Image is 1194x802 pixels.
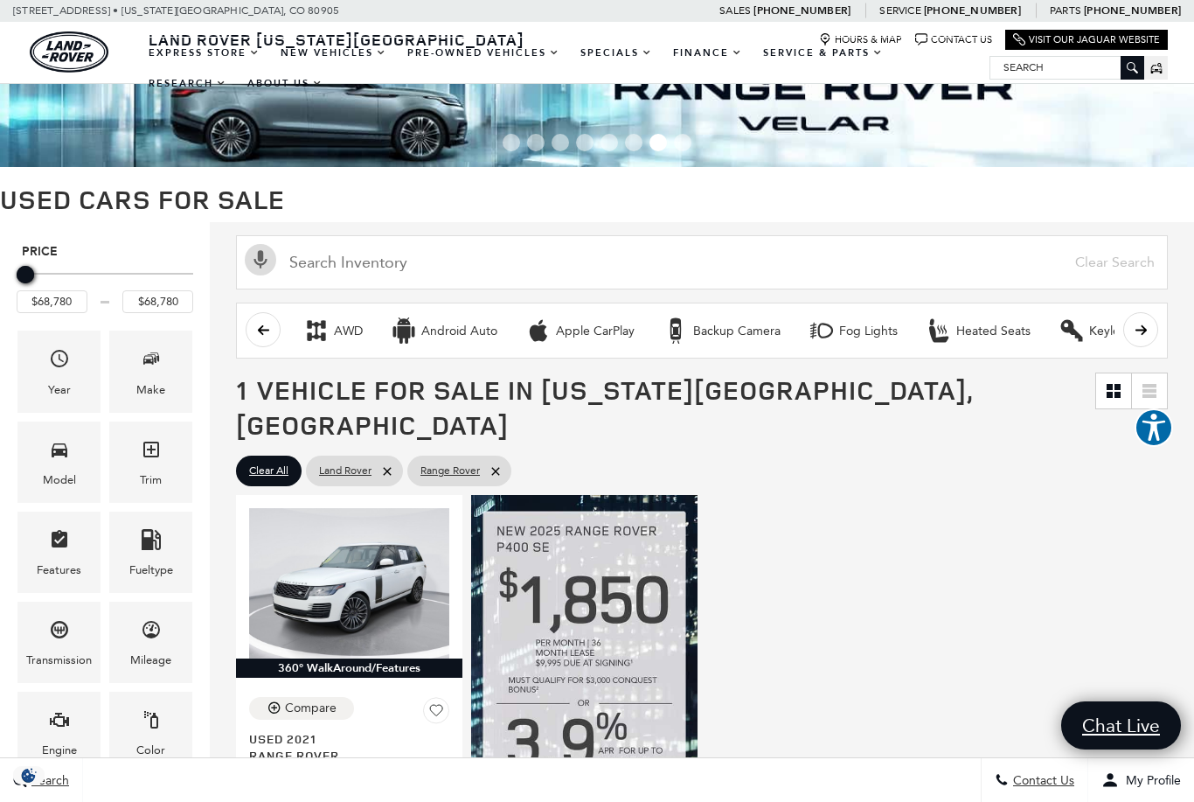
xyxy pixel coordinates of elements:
button: Fog LightsFog Lights [799,312,907,349]
button: scroll right [1123,312,1158,347]
div: Make [136,380,165,400]
button: Open user profile menu [1088,758,1194,802]
div: Backup Camera [693,324,781,339]
a: [STREET_ADDRESS] • [US_STATE][GEOGRAPHIC_DATA], CO 80905 [13,4,339,17]
span: My Profile [1119,773,1181,788]
div: FueltypeFueltype [109,512,192,593]
div: Mileage [130,651,171,670]
div: Year [48,380,71,400]
div: MileageMileage [109,602,192,683]
div: Price [17,260,193,313]
button: Heated SeatsHeated Seats [916,312,1040,349]
div: TrimTrim [109,422,192,503]
div: Fueltype [129,561,173,580]
div: Heated Seats [926,317,952,344]
button: Android AutoAndroid Auto [381,312,507,349]
div: AWD [303,317,330,344]
div: Transmission [26,651,92,670]
input: Search [990,57,1143,78]
span: 1 Vehicle for Sale in [US_STATE][GEOGRAPHIC_DATA], [GEOGRAPHIC_DATA] [236,372,973,443]
a: Land Rover [US_STATE][GEOGRAPHIC_DATA] [138,29,535,50]
div: Backup Camera [663,317,689,344]
input: Search Inventory [236,235,1168,289]
span: Go to slide 1 [503,134,520,151]
span: Used 2021 [249,730,436,747]
button: Keyless EntryKeyless Entry [1049,312,1172,349]
span: Chat Live [1073,714,1169,737]
span: Range Rover [420,460,480,482]
span: Trim [141,435,162,471]
button: scroll left [246,312,281,347]
span: Go to slide 3 [552,134,569,151]
div: Compare [285,701,337,716]
div: Keyless Entry [1059,317,1085,344]
div: Maximum Price [17,266,34,283]
div: Color [136,741,165,760]
span: Go to slide 6 [625,134,642,151]
div: Model [43,471,76,490]
a: Service & Parts [753,38,893,68]
div: 360° WalkAround/Features [236,659,462,678]
a: Visit Our Jaguar Website [1013,33,1160,46]
a: Grid View [1096,373,1131,408]
span: Features [49,525,70,561]
div: Fog Lights [839,324,898,339]
div: Keyless Entry [1089,324,1163,339]
a: About Us [237,68,333,99]
div: FeaturesFeatures [17,512,101,593]
div: Android Auto [421,324,497,339]
span: Transmission [49,615,70,651]
a: EXPRESS STORE [138,38,270,68]
svg: Click to toggle on voice search [245,244,276,275]
a: [PHONE_NUMBER] [924,3,1021,17]
a: Specials [570,38,663,68]
span: Mileage [141,615,162,651]
span: Clear All [249,460,288,482]
a: [PHONE_NUMBER] [1084,3,1181,17]
input: Maximum [122,290,193,313]
h5: Price [22,244,188,260]
div: Trim [140,471,162,490]
div: Features [37,561,81,580]
a: Hours & Map [819,33,902,46]
span: Sales [719,4,751,17]
div: ModelModel [17,422,101,503]
div: TransmissionTransmission [17,602,101,683]
a: land-rover [30,31,108,73]
a: Used 2021Range Rover Autobiography [249,730,449,780]
section: Click to Open Cookie Consent Modal [9,766,49,785]
img: Opt-Out Icon [9,766,49,785]
span: Land Rover [319,460,371,482]
div: Apple CarPlay [556,324,635,339]
span: Year [49,344,70,380]
a: Research [138,68,237,99]
div: YearYear [17,331,101,412]
div: Android Auto [391,317,417,344]
div: Fog Lights [809,317,835,344]
button: Backup CameraBackup Camera [653,312,790,349]
span: Go to slide 2 [527,134,545,151]
a: Finance [663,38,753,68]
div: AWD [334,324,363,339]
a: [PHONE_NUMBER] [753,3,850,17]
span: Engine [49,705,70,741]
button: Compare Vehicle [249,697,354,720]
span: Go to slide 8 [674,134,691,151]
span: Fueltype [141,525,162,561]
span: Model [49,435,70,471]
div: ColorColor [109,692,192,773]
span: Make [141,344,162,380]
a: Chat Live [1061,701,1181,750]
span: Range Rover Autobiography [249,747,436,780]
aside: Accessibility Help Desk [1135,408,1173,450]
button: AWDAWD [294,312,372,349]
span: Parts [1050,4,1081,17]
div: Apple CarPlay [525,317,552,344]
div: Engine [42,741,77,760]
div: Heated Seats [956,324,1031,339]
span: Go to slide 5 [600,134,618,151]
nav: Main Navigation [138,38,989,99]
img: Land Rover [30,31,108,73]
button: Save Vehicle [423,697,449,730]
div: MakeMake [109,331,192,412]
